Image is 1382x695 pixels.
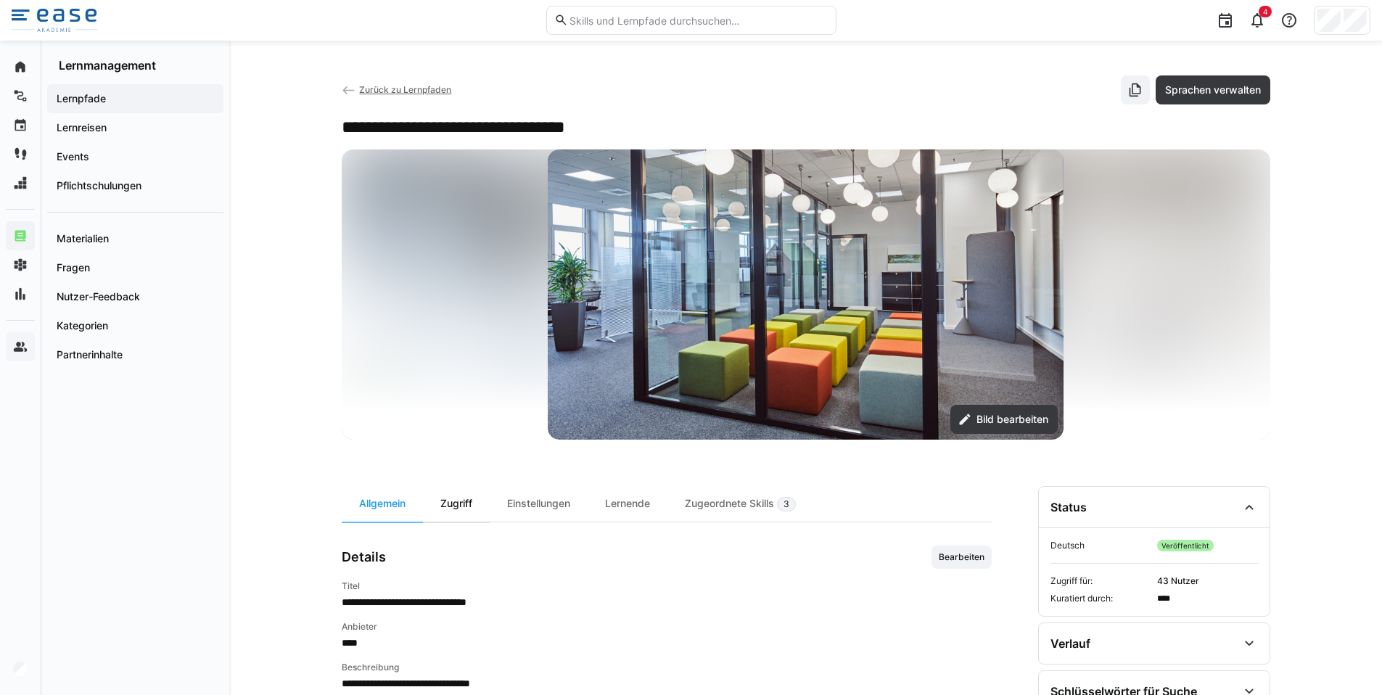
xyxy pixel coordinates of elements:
[342,549,386,565] h3: Details
[342,662,992,673] h4: Beschreibung
[1156,75,1270,104] button: Sprachen verwalten
[342,580,992,592] h4: Titel
[950,405,1058,434] button: Bild bearbeiten
[974,412,1050,427] span: Bild bearbeiten
[342,486,423,522] div: Allgemein
[783,498,789,510] span: 3
[1263,7,1267,16] span: 4
[342,84,452,95] a: Zurück zu Lernpfaden
[1050,593,1151,604] span: Kuratiert durch:
[1157,540,1214,551] span: Veröffentlicht
[667,486,813,522] div: Zugeordnete Skills
[931,546,992,569] button: Bearbeiten
[1157,575,1258,587] span: 43 Nutzer
[359,84,451,95] span: Zurück zu Lernpfaden
[1050,540,1151,551] span: Deutsch
[568,14,828,27] input: Skills und Lernpfade durchsuchen…
[490,486,588,522] div: Einstellungen
[1163,83,1263,97] span: Sprachen verwalten
[423,486,490,522] div: Zugriff
[1050,636,1090,651] div: Verlauf
[1050,575,1151,587] span: Zugriff für:
[588,486,667,522] div: Lernende
[1050,500,1087,514] div: Status
[342,621,992,633] h4: Anbieter
[937,551,986,563] span: Bearbeiten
